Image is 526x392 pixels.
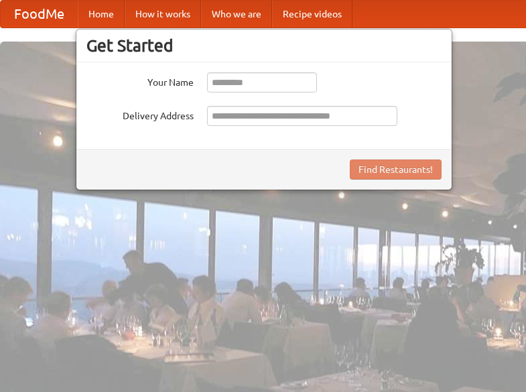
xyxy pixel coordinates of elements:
[125,1,201,27] a: How it works
[201,1,272,27] a: Who we are
[1,1,78,27] a: FoodMe
[350,159,442,180] button: Find Restaurants!
[86,36,442,56] h3: Get Started
[78,1,125,27] a: Home
[272,1,352,27] a: Recipe videos
[86,106,194,123] label: Delivery Address
[86,72,194,89] label: Your Name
